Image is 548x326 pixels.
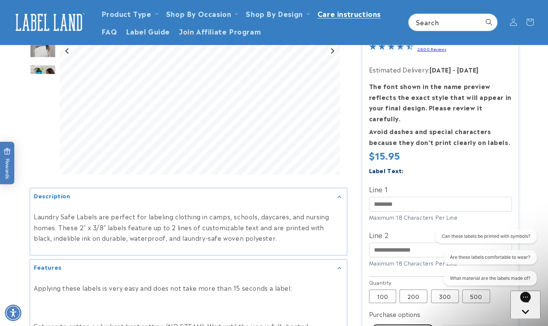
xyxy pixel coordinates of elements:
[30,188,347,205] summary: Description
[369,260,512,267] div: Maximum 18 Characters Per Line
[431,290,459,303] label: 300
[246,8,303,18] a: Shop By Design
[30,65,56,91] img: Iron-On Labels - Label Land
[369,229,512,241] label: Line 2
[430,65,451,74] strong: [DATE]
[30,37,56,63] div: Go to slide 5
[11,11,86,34] img: Label Land
[126,27,170,35] span: Label Guide
[453,65,456,74] strong: -
[4,148,11,179] span: Rewards
[369,290,396,303] label: 100
[5,305,21,321] div: Accessibility Menu
[369,148,401,162] span: $15.95
[97,5,162,22] summary: Product Type
[457,65,479,74] strong: [DATE]
[166,9,232,18] span: Shop By Occasion
[318,9,381,18] span: Care instructions
[162,5,242,22] summary: Shop By Occasion
[9,8,89,37] a: Label Land
[30,42,56,58] img: null
[369,64,512,75] p: Estimated Delivery:
[179,27,261,35] span: Join Affiliate Program
[6,266,95,288] iframe: Sign Up via Text for Offers
[369,44,413,53] span: 4.5-star overall rating
[327,46,338,56] button: Next slide
[369,166,404,175] label: Label Text:
[369,309,420,318] label: Purchase options
[101,8,151,18] a: Product Type
[241,5,313,22] summary: Shop By Design
[121,22,174,40] a: Label Guide
[430,229,540,292] iframe: Gorgias live chat conversation starters
[34,282,343,315] p: Applying these labels is very easy and does not take more than 15 seconds a label:
[174,22,265,40] a: Join Affiliate Program
[481,14,497,30] button: Search
[369,81,512,123] strong: The font shown in the name preview reflects the exact style that will appear in your final design...
[97,22,122,40] a: FAQ
[369,127,510,146] strong: Avoid dashes and special characters because they don’t print clearly on labels.
[417,46,446,51] a: 2800 Reviews - open in a new tab
[62,46,73,56] button: Go to last slide
[313,5,385,22] a: Care instructions
[34,192,70,199] h2: Description
[34,263,62,271] h2: Features
[510,291,540,318] iframe: Gorgias live chat messenger
[34,211,343,243] p: Laundry Safe Labels are perfect for labeling clothing in camps, schools, daycares, and nursing ho...
[369,183,512,195] label: Line 1
[400,290,427,303] label: 200
[101,27,117,35] span: FAQ
[30,65,56,91] div: Go to slide 6
[369,213,512,221] div: Maximum 18 Characters Per Line
[462,290,490,303] label: 500
[30,260,347,276] summary: Features
[369,279,392,287] legend: Quantity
